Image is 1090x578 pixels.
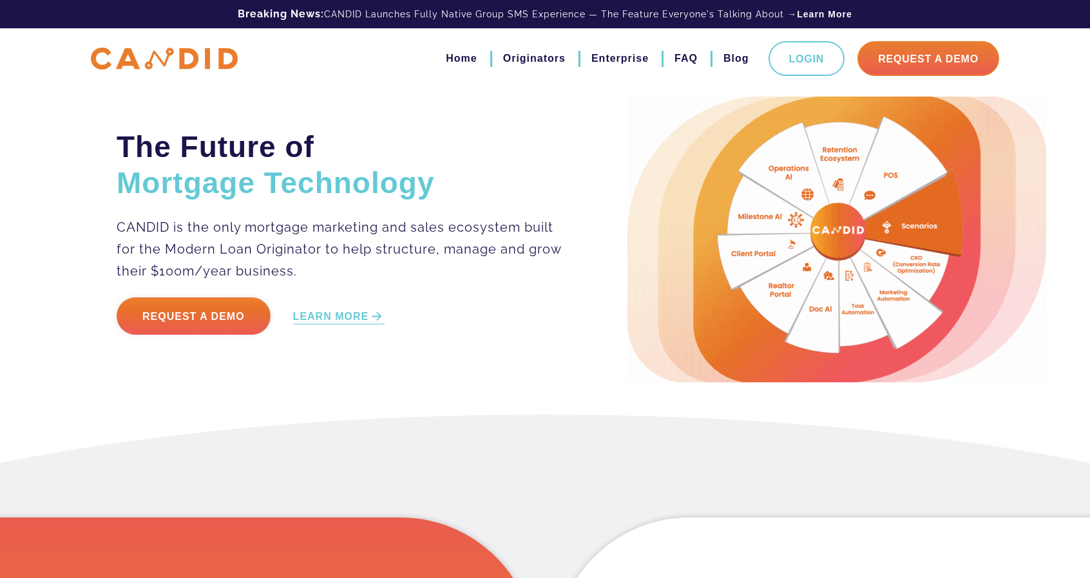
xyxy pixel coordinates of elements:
img: Candid Hero Image [627,97,1046,382]
span: Mortgage Technology [117,166,435,200]
a: Enterprise [591,48,649,70]
a: Blog [723,48,749,70]
a: FAQ [674,48,698,70]
a: Login [769,41,845,76]
a: Request a Demo [117,297,271,335]
a: Request A Demo [857,41,999,76]
a: LEARN MORE [293,310,385,324]
h2: The Future of [117,129,563,201]
a: Originators [503,48,566,70]
img: CANDID APP [91,48,238,70]
b: Breaking News: [238,8,324,20]
p: CANDID is the only mortgage marketing and sales ecosystem built for the Modern Loan Originator to... [117,216,563,282]
a: Learn More [797,8,852,21]
a: Home [446,48,477,70]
